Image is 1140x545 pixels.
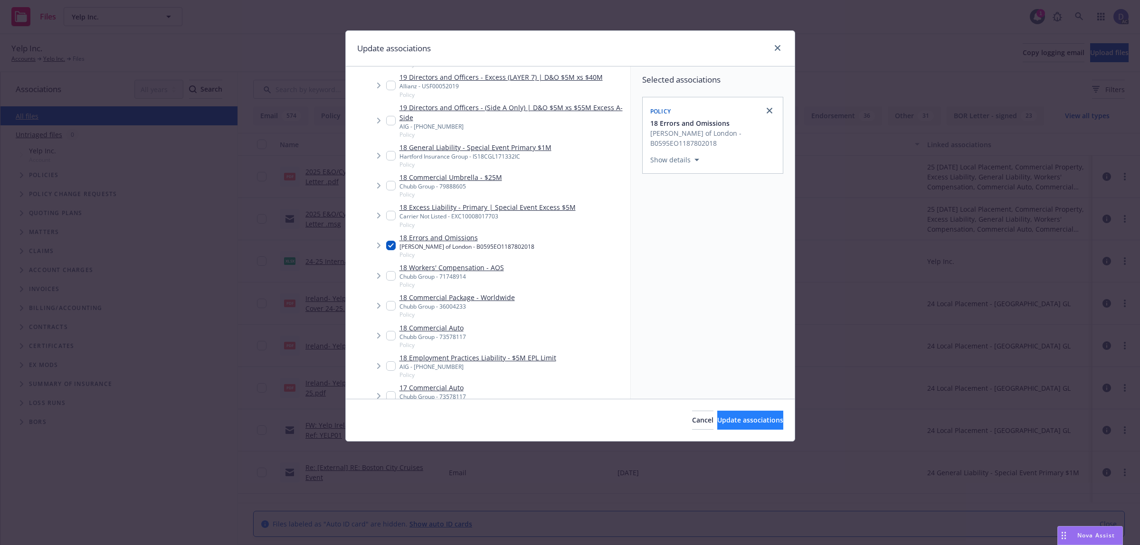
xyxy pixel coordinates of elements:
a: close [772,42,783,54]
div: AIG - [PHONE_NUMBER] [399,122,627,131]
a: 18 Excess Liability - Primary | Special Event Excess $5M [399,202,576,212]
a: 18 Errors and Omissions [399,233,534,243]
div: Allianz - USF00052019 [399,82,603,90]
div: Carrier Not Listed - EXC10008017703 [399,212,576,220]
div: [PERSON_NAME] of London - B0595EO1187802018 [399,243,534,251]
button: Nova Assist [1057,526,1123,545]
div: Chubb Group - 73578117 [399,393,466,401]
a: close [764,105,775,116]
span: Cancel [692,415,713,424]
span: Policy [399,131,627,139]
span: Policy [399,221,576,229]
span: Selected associations [642,74,783,85]
span: Update associations [717,415,783,424]
a: 19 Directors and Officers - Excess (LAYER 7) | D&O $5M xs $40M [399,72,603,82]
span: [PERSON_NAME] of London - B0595EO1187802018 [650,128,777,148]
button: Show details [646,154,703,166]
div: Chubb Group - 79888605 [399,182,502,190]
span: Nova Assist [1077,531,1115,539]
span: Policy [399,371,556,379]
span: Policy [399,341,466,349]
a: 18 Commercial Auto [399,323,466,333]
button: 18 Errors and Omissions [650,118,777,128]
a: 18 Commercial Umbrella - $25M [399,172,502,182]
span: Policy [399,281,504,289]
a: 18 Employment Practices Liability - $5M EPL Limit [399,353,556,363]
span: Policy [399,310,515,319]
a: 18 Workers' Compensation - AOS [399,263,504,272]
span: 18 Errors and Omissions [650,118,730,128]
a: 19 Directors and Officers - (Side A Only) | D&O $5M xs $55M Excess A-Side [399,103,627,122]
div: Chubb Group - 71748914 [399,272,504,281]
div: Chubb Group - 73578117 [399,333,466,341]
a: 18 Commercial Package - Worldwide [399,292,515,302]
span: Policy [399,251,534,259]
a: 18 General Liability - Special Event Primary $1M [399,142,551,152]
div: Drag to move [1058,526,1070,545]
span: Policy [399,160,551,169]
span: Policy [399,190,502,198]
span: Policy [399,91,603,99]
div: Hartford Insurance Group - IS18CGL171332IC [399,152,551,160]
div: AIG - [PHONE_NUMBER] [399,363,556,371]
div: Chubb Group - 36004233 [399,302,515,310]
span: Policy [650,107,671,115]
button: Update associations [717,411,783,430]
button: Cancel [692,411,713,430]
a: 17 Commercial Auto [399,383,466,393]
h1: Update associations [357,42,431,55]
